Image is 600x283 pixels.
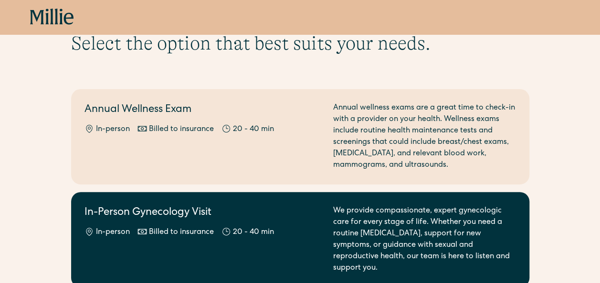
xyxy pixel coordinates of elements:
[233,227,274,238] div: 20 - 40 min
[333,102,516,171] div: Annual wellness exams are a great time to check-in with a provider on your health. Wellness exams...
[71,89,529,184] a: Annual Wellness ExamIn-personBilled to insurance20 - 40 minAnnual wellness exams are a great time...
[84,205,322,221] h2: In-Person Gynecology Visit
[233,124,274,135] div: 20 - 40 min
[149,124,214,135] div: Billed to insurance
[71,32,529,55] h1: Select the option that best suits your needs.
[84,102,322,118] h2: Annual Wellness Exam
[96,124,130,135] div: In-person
[96,227,130,238] div: In-person
[149,227,214,238] div: Billed to insurance
[333,205,516,274] div: We provide compassionate, expert gynecologic care for every stage of life. Whether you need a rou...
